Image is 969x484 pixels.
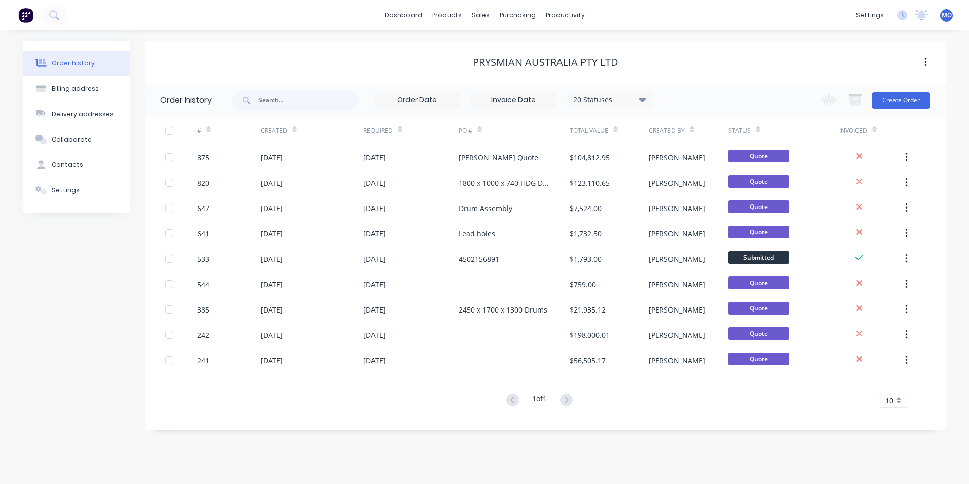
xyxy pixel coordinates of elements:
span: Quote [728,226,789,238]
div: $7,524.00 [570,203,602,214]
div: Required [363,126,393,135]
div: [PERSON_NAME] [649,355,705,366]
div: [DATE] [363,330,386,340]
div: 820 [197,178,209,188]
button: Delivery addresses [23,101,130,127]
div: [DATE] [363,254,386,264]
div: products [427,8,467,23]
div: [PERSON_NAME] [649,254,705,264]
div: [PERSON_NAME] [649,330,705,340]
div: 1800 x 1000 x 740 HDG Drums [459,178,549,188]
div: [PERSON_NAME] [649,304,705,315]
div: [DATE] [260,178,283,188]
div: Status [728,117,839,145]
div: $1,732.50 [570,228,602,239]
div: [PERSON_NAME] [649,228,705,239]
div: [DATE] [260,355,283,366]
div: $123,110.65 [570,178,610,188]
div: Drum Assembly [459,203,512,214]
div: Order history [160,94,212,107]
input: Order Date [375,93,460,108]
div: PO # [459,126,472,135]
div: Created By [649,126,685,135]
div: [PERSON_NAME] [649,152,705,163]
div: PO # [459,117,570,145]
div: [DATE] [260,254,283,264]
span: Quote [728,150,789,162]
div: Billing address [52,84,99,93]
div: [PERSON_NAME] Quote [459,152,538,163]
div: [DATE] [260,152,283,163]
span: Quote [728,175,789,188]
div: Required [363,117,459,145]
div: $1,793.00 [570,254,602,264]
div: Status [728,126,751,135]
div: [DATE] [260,203,283,214]
div: Created [260,126,287,135]
div: Invoiced [839,126,867,135]
div: [DATE] [363,228,386,239]
button: Order history [23,51,130,76]
div: [PERSON_NAME] [649,279,705,290]
div: [DATE] [363,279,386,290]
div: [DATE] [363,304,386,315]
div: [DATE] [260,330,283,340]
div: [DATE] [260,279,283,290]
div: 241 [197,355,209,366]
div: # [197,126,201,135]
div: 647 [197,203,209,214]
div: [DATE] [363,178,386,188]
div: Total Value [570,117,649,145]
div: Order history [52,59,95,68]
div: [DATE] [260,304,283,315]
span: Quote [728,200,789,213]
div: 242 [197,330,209,340]
div: Created By [649,117,728,145]
div: Collaborate [52,135,92,144]
button: Create Order [872,92,930,109]
span: Quote [728,302,789,315]
div: 1 of 1 [532,393,547,408]
div: sales [467,8,495,23]
div: 533 [197,254,209,264]
div: Delivery addresses [52,110,114,119]
button: Settings [23,178,130,203]
span: Submitted [728,251,789,264]
div: 641 [197,228,209,239]
div: 20 Statuses [567,94,652,106]
div: Created [260,117,363,145]
div: Total Value [570,126,608,135]
button: Contacts [23,152,130,178]
img: Factory [18,8,33,23]
div: Lead holes [459,228,495,239]
div: [DATE] [260,228,283,239]
div: productivity [541,8,590,23]
button: Billing address [23,76,130,101]
div: purchasing [495,8,541,23]
div: 4502156891 [459,254,499,264]
div: $104,812.95 [570,152,610,163]
div: settings [851,8,889,23]
div: [DATE] [363,355,386,366]
span: Quote [728,327,789,340]
div: $198,000.01 [570,330,610,340]
div: [PERSON_NAME] [649,178,705,188]
div: Settings [52,186,80,195]
div: Prysmian Australia Pty Ltd [473,56,618,68]
a: dashboard [380,8,427,23]
div: [PERSON_NAME] [649,203,705,214]
div: Invoiced [839,117,903,145]
div: # [197,117,260,145]
input: Search... [258,90,359,111]
input: Invoice Date [471,93,556,108]
span: Quote [728,353,789,365]
div: Contacts [52,160,83,169]
div: [DATE] [363,203,386,214]
div: [DATE] [363,152,386,163]
span: Quote [728,276,789,289]
div: $21,935.12 [570,304,606,315]
div: 385 [197,304,209,315]
div: 875 [197,152,209,163]
button: Collaborate [23,127,130,152]
div: 2450 x 1700 x 1300 Drums [459,304,547,315]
